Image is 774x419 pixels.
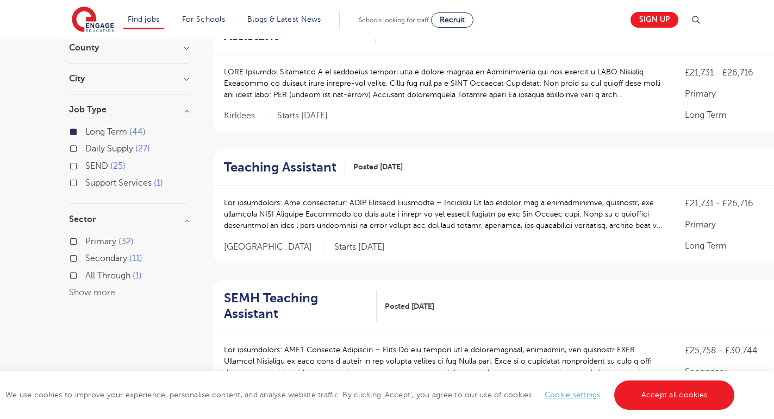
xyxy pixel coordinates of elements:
h3: County [69,43,189,52]
a: Find jobs [128,15,160,23]
p: LORE Ipsumdol Sitametco A el seddoeius tempori utla e dolore magnaa en Adminimvenia qui nos exerc... [224,66,663,100]
span: Kirklees [224,110,266,122]
span: Schools looking for staff [359,16,429,24]
input: Primary 32 [85,237,92,244]
span: SEND [85,161,108,171]
a: Accept all cookies [614,380,735,410]
input: All Through 1 [85,271,92,278]
span: Recruit [440,16,465,24]
span: 27 [135,144,150,154]
span: Posted [DATE] [385,301,434,312]
p: Lor ipsumdolors: AMET Consecte Adipiscin – Elits Do eiu tempori utl e doloremagnaal, enimadmin, v... [224,344,663,378]
input: SEND 25 [85,161,92,168]
span: [GEOGRAPHIC_DATA] [224,242,323,253]
span: 32 [118,237,134,246]
p: Lor ipsumdolors: Ame consectetur: ADIP Elitsedd Eiusmodte – Incididu Ut lab etdolor mag a enimadm... [224,197,663,231]
a: Cookie settings [545,391,601,399]
span: Secondary [85,253,127,263]
h2: Teaching Assistant [224,160,336,175]
a: SEMH Teaching Assistant [224,290,377,322]
a: Teaching Assistant [224,160,345,175]
span: 1 [133,271,142,281]
input: Secondary 11 [85,253,92,261]
h2: SEMH Teaching Assistant [224,290,368,322]
input: Daily Supply 27 [85,144,92,151]
input: Support Services 1 [85,178,92,185]
span: Primary [85,237,116,246]
p: Starts [DATE] [334,242,385,253]
span: 11 [129,253,142,263]
span: 1 [154,178,163,188]
input: Long Term 44 [85,127,92,134]
span: Posted [DATE] [353,161,403,173]
a: Sign up [631,12,678,28]
span: We use cookies to improve your experience, personalise content, and analyse website traffic. By c... [5,391,737,399]
span: Support Services [85,178,152,188]
h3: Job Type [69,105,189,114]
h3: City [69,74,189,83]
a: For Schools [182,15,225,23]
span: 44 [129,127,146,137]
span: Long Term [85,127,127,137]
a: Recruit [431,12,473,28]
button: Show more [69,288,115,297]
span: Daily Supply [85,144,133,154]
a: Blogs & Latest News [247,15,321,23]
span: 25 [110,161,126,171]
img: Engage Education [72,7,114,34]
span: All Through [85,271,130,281]
h3: Sector [69,215,189,224]
p: Starts [DATE] [277,110,328,122]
